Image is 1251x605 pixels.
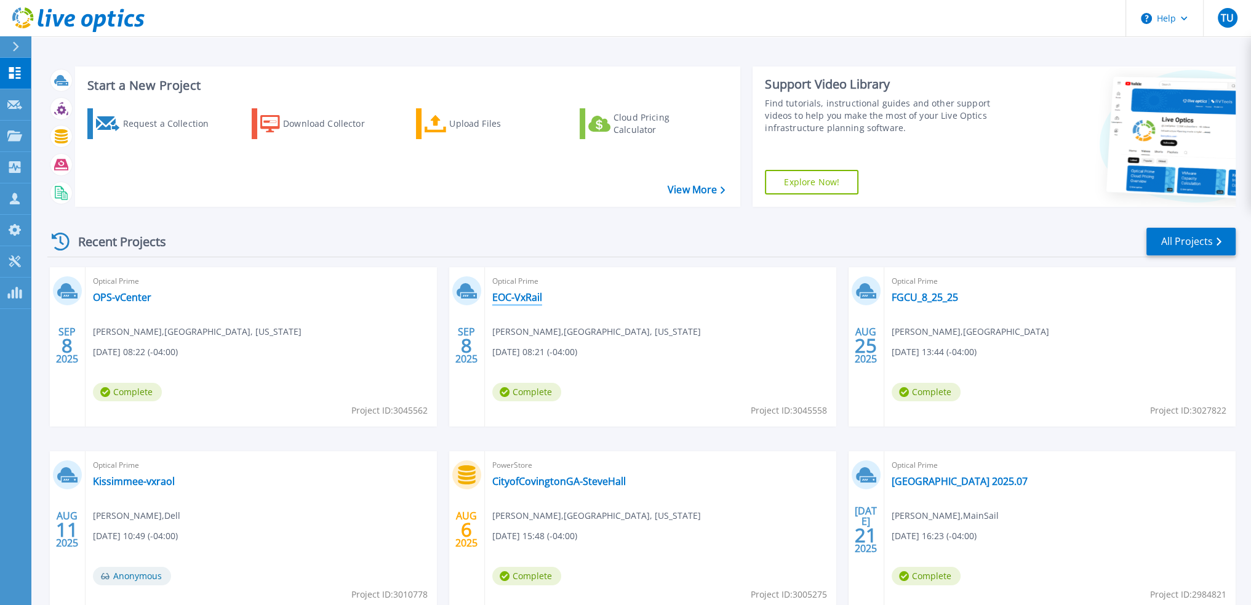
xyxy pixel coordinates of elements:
[47,226,183,257] div: Recent Projects
[751,404,827,417] span: Project ID: 3045558
[93,567,171,585] span: Anonymous
[892,475,1028,487] a: [GEOGRAPHIC_DATA] 2025.07
[461,524,472,535] span: 6
[56,524,78,535] span: 11
[892,291,958,303] a: FGCU_8_25_25
[283,111,382,136] div: Download Collector
[668,184,725,196] a: View More
[492,325,701,339] span: [PERSON_NAME] , [GEOGRAPHIC_DATA], [US_STATE]
[93,345,178,359] span: [DATE] 08:22 (-04:00)
[855,530,877,540] span: 21
[614,111,712,136] div: Cloud Pricing Calculator
[765,170,858,194] a: Explore Now!
[492,567,561,585] span: Complete
[492,475,626,487] a: CityofCovingtonGA-SteveHall
[492,274,829,288] span: Optical Prime
[765,76,1012,92] div: Support Video Library
[892,345,977,359] span: [DATE] 13:44 (-04:00)
[492,345,577,359] span: [DATE] 08:21 (-04:00)
[492,509,701,523] span: [PERSON_NAME] , [GEOGRAPHIC_DATA], [US_STATE]
[492,291,542,303] a: EOC-VxRail
[93,475,175,487] a: Kissimmee-vxraol
[87,108,225,139] a: Request a Collection
[892,274,1228,288] span: Optical Prime
[892,529,977,543] span: [DATE] 16:23 (-04:00)
[122,111,221,136] div: Request a Collection
[62,340,73,351] span: 8
[1150,404,1226,417] span: Project ID: 3027822
[455,507,478,552] div: AUG 2025
[55,323,79,368] div: SEP 2025
[855,340,877,351] span: 25
[1221,13,1234,23] span: TU
[93,274,430,288] span: Optical Prime
[93,459,430,472] span: Optical Prime
[93,325,302,339] span: [PERSON_NAME] , [GEOGRAPHIC_DATA], [US_STATE]
[252,108,389,139] a: Download Collector
[765,97,1012,134] div: Find tutorials, instructional guides and other support videos to help you make the most of your L...
[854,507,877,552] div: [DATE] 2025
[492,383,561,401] span: Complete
[416,108,553,139] a: Upload Files
[892,459,1228,472] span: Optical Prime
[492,529,577,543] span: [DATE] 15:48 (-04:00)
[492,459,829,472] span: PowerStore
[1146,228,1236,255] a: All Projects
[351,588,428,601] span: Project ID: 3010778
[87,79,724,92] h3: Start a New Project
[892,325,1049,339] span: [PERSON_NAME] , [GEOGRAPHIC_DATA]
[892,509,999,523] span: [PERSON_NAME] , MainSail
[55,507,79,552] div: AUG 2025
[751,588,827,601] span: Project ID: 3005275
[580,108,717,139] a: Cloud Pricing Calculator
[93,383,162,401] span: Complete
[854,323,877,368] div: AUG 2025
[892,383,961,401] span: Complete
[93,529,178,543] span: [DATE] 10:49 (-04:00)
[351,404,428,417] span: Project ID: 3045562
[1150,588,1226,601] span: Project ID: 2984821
[93,509,180,523] span: [PERSON_NAME] , Dell
[449,111,548,136] div: Upload Files
[461,340,472,351] span: 8
[93,291,151,303] a: OPS-vCenter
[455,323,478,368] div: SEP 2025
[892,567,961,585] span: Complete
